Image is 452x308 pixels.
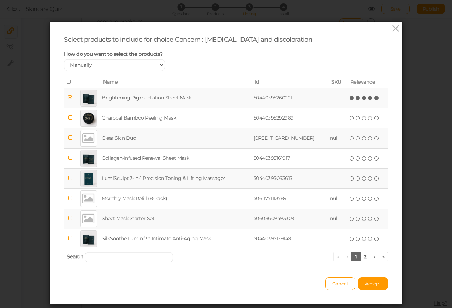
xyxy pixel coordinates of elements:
[100,148,252,168] td: Collagen‑Infused Renewal Sheet Mask
[252,168,328,188] td: 50440395063613
[356,116,361,121] i: two
[374,136,379,141] i: five
[358,277,388,290] button: Accept
[368,236,373,241] i: four
[368,156,373,161] i: four
[252,188,328,209] td: 50611771113789
[100,168,252,188] td: LumiSculpt 3‑in‑1 Precision Toning & Lifting Massager
[374,216,379,221] i: five
[362,176,367,181] i: three
[64,209,388,229] tr: Sheet Mask Starter Set 50608609493309 null
[350,216,355,221] i: one
[374,176,379,181] i: five
[368,116,373,121] i: four
[64,168,388,188] tr: LumiSculpt 3‑in‑1 Precision Toning & Lifting Massager 50440395063613
[100,88,252,108] td: Brightening Pigmentation Sheet Mask
[356,236,361,241] i: two
[379,252,388,261] a: »
[328,209,347,229] td: null
[374,156,379,161] i: five
[64,148,388,168] tr: Collagen‑Infused Renewal Sheet Mask 50440395161917
[360,252,370,261] a: 2
[64,188,388,209] tr: Monthly Mask Refill (8-Pack) 50611771113789 null
[374,236,379,241] i: five
[252,128,328,148] td: [CREDIT_CARD_NUMBER]
[64,88,388,108] tr: Brightening Pigmentation Sheet Mask 50440395260221
[64,51,163,57] span: How do you want to select the products?
[356,176,361,181] i: two
[328,188,347,209] td: null
[347,76,388,88] th: Relevance
[362,236,367,241] i: three
[252,209,328,229] td: 50608609493309
[356,196,361,201] i: two
[64,108,388,128] tr: Charcoal Bamboo Peeling Mask 50440395292989
[362,156,367,161] i: three
[374,196,379,201] i: five
[356,216,361,221] i: two
[64,128,388,148] tr: Clear Skin Duo [CREDIT_CARD_NUMBER] null
[362,96,367,101] i: three
[100,108,252,128] td: Charcoal Bamboo Peeling Mask
[374,116,379,121] i: five
[252,108,328,128] td: 50440395292989
[328,128,347,148] td: null
[328,76,347,88] th: SKU
[350,196,355,201] i: one
[374,96,379,101] i: five
[356,156,361,161] i: two
[67,253,83,260] span: Search
[64,36,388,44] div: Select products to include for choice Concern : [MEDICAL_DATA] and discoloration
[103,79,118,85] span: Name
[64,229,388,249] tr: SilkSoothe Luminé™ Intimate Anti‑Aging Mask 50440395129149
[255,79,260,85] span: Id
[365,281,381,286] span: Accept
[252,148,328,168] td: 50440395161917
[252,229,328,249] td: 50440395129149
[362,196,367,201] i: three
[350,96,355,101] i: one
[362,116,367,121] i: three
[370,252,379,261] a: ›
[368,176,373,181] i: four
[368,196,373,201] i: four
[350,156,355,161] i: one
[350,236,355,241] i: one
[350,136,355,141] i: one
[368,96,373,101] i: four
[368,216,373,221] i: four
[325,277,355,290] button: Cancel
[100,128,252,148] td: Clear Skin Duo
[350,116,355,121] i: one
[368,136,373,141] i: four
[356,136,361,141] i: two
[100,229,252,249] td: SilkSoothe Luminé™ Intimate Anti‑Aging Mask
[362,136,367,141] i: three
[350,176,355,181] i: one
[351,252,361,261] a: 1
[356,96,361,101] i: two
[332,281,348,286] span: Cancel
[100,188,252,209] td: Monthly Mask Refill (8-Pack)
[362,216,367,221] i: three
[100,209,252,229] td: Sheet Mask Starter Set
[252,88,328,108] td: 50440395260221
